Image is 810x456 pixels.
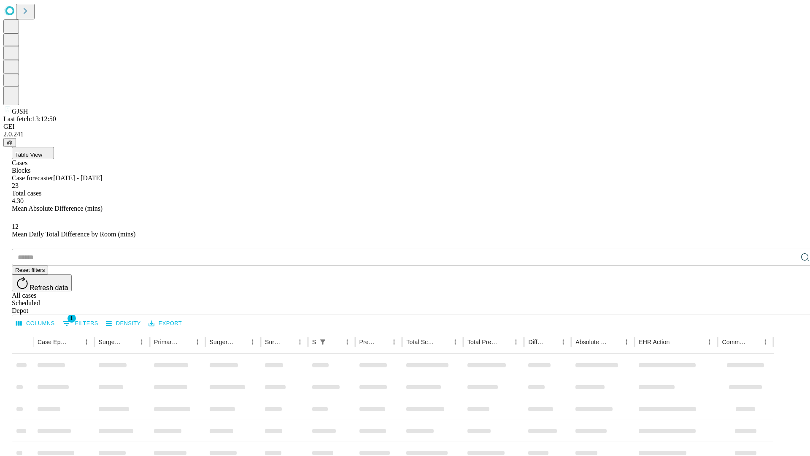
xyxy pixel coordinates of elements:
div: Comments [722,339,746,345]
button: Sort [670,336,682,348]
div: 2.0.241 [3,130,807,138]
div: Total Predicted Duration [467,339,498,345]
div: Surgery Name [210,339,234,345]
button: Menu [294,336,306,348]
span: Total cases [12,190,41,197]
span: Mean Daily Total Difference by Room (mins) [12,231,135,238]
div: 1 active filter [317,336,329,348]
button: Sort [69,336,81,348]
button: Sort [376,336,388,348]
span: Reset filters [15,267,45,273]
button: Menu [247,336,259,348]
span: [DATE] - [DATE] [53,174,102,182]
span: Refresh data [30,284,68,291]
div: Primary Service [154,339,178,345]
button: Sort [329,336,341,348]
span: Case forecaster [12,174,53,182]
button: Sort [545,336,557,348]
button: Sort [124,336,136,348]
button: Sort [235,336,247,348]
button: Sort [748,336,759,348]
button: Menu [759,336,771,348]
span: 23 [12,182,19,189]
div: Scheduled In Room Duration [312,339,316,345]
button: Menu [136,336,148,348]
button: Menu [192,336,203,348]
button: Menu [557,336,569,348]
button: Menu [704,336,715,348]
div: Difference [528,339,545,345]
button: Density [104,317,143,330]
button: Refresh data [12,274,72,291]
div: Predicted In Room Duration [359,339,376,345]
div: Total Scheduled Duration [406,339,437,345]
button: Sort [180,336,192,348]
button: Menu [449,336,461,348]
div: Surgeon Name [99,339,123,345]
button: Sort [437,336,449,348]
div: Absolute Difference [575,339,608,345]
button: Menu [341,336,353,348]
div: Case Epic Id [38,339,68,345]
span: @ [7,139,13,146]
button: @ [3,138,16,147]
button: Sort [282,336,294,348]
span: GJSH [12,108,28,115]
button: Select columns [14,317,57,330]
button: Table View [12,147,54,159]
button: Sort [609,336,621,348]
button: Menu [81,336,92,348]
button: Reset filters [12,266,48,274]
span: Mean Absolute Difference (mins) [12,205,103,212]
div: EHR Action [639,339,670,345]
button: Menu [621,336,632,348]
button: Menu [388,336,400,348]
span: 4.30 [12,197,24,204]
div: GEI [3,123,807,130]
button: Export [146,317,184,330]
div: Surgery Date [265,339,281,345]
span: Table View [15,152,42,158]
button: Show filters [60,317,100,330]
span: 12 [12,223,19,230]
span: Last fetch: 13:12:50 [3,115,56,122]
button: Sort [498,336,510,348]
button: Menu [510,336,522,348]
button: Show filters [317,336,329,348]
span: 1 [67,314,76,323]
